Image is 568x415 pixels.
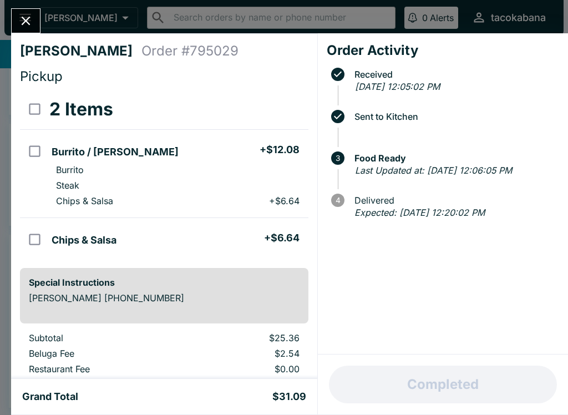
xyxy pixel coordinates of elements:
h5: Burrito / [PERSON_NAME] [52,145,179,159]
button: Close [12,9,40,33]
em: Expected: [DATE] 12:20:02 PM [354,207,485,218]
text: 3 [336,154,340,163]
span: Food Ready [349,153,559,163]
span: Received [349,69,559,79]
text: 4 [335,196,340,205]
h4: [PERSON_NAME] [20,43,141,59]
em: Last Updated at: [DATE] 12:06:05 PM [355,165,512,176]
p: Restaurant Fee [29,363,173,374]
p: Chips & Salsa [56,195,113,206]
h5: $31.09 [272,390,306,403]
p: $0.00 [190,363,299,374]
table: orders table [20,332,308,410]
h5: + $6.64 [264,231,300,245]
p: $25.36 [190,332,299,343]
p: [PERSON_NAME] [PHONE_NUMBER] [29,292,300,303]
p: Subtotal [29,332,173,343]
p: Steak [56,180,79,191]
h4: Order Activity [327,42,559,59]
h6: Special Instructions [29,277,300,288]
p: Burrito [56,164,84,175]
h5: Grand Total [22,390,78,403]
p: Beluga Fee [29,348,173,359]
span: Delivered [349,195,559,205]
span: Pickup [20,68,63,84]
em: [DATE] 12:05:02 PM [355,81,440,92]
h4: Order # 795029 [141,43,239,59]
h5: Chips & Salsa [52,234,116,247]
p: $2.54 [190,348,299,359]
p: + $6.64 [269,195,300,206]
h3: 2 Items [49,98,113,120]
span: Sent to Kitchen [349,112,559,122]
h5: + $12.08 [260,143,300,156]
table: orders table [20,89,308,259]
